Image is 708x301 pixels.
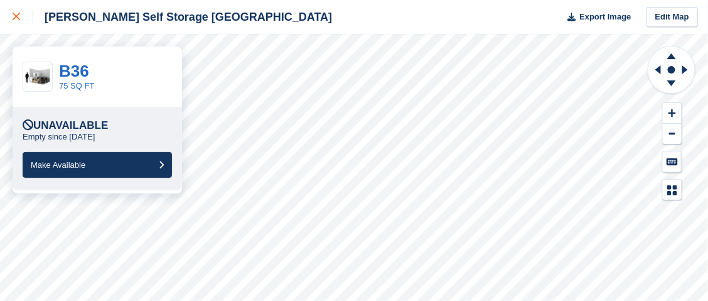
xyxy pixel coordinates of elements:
a: 75 SQ FT [59,81,94,90]
span: Make Available [31,160,85,170]
img: 75-sqft-unit.jpg [23,66,52,88]
button: Export Image [560,7,631,28]
button: Map Legend [663,180,682,200]
a: B36 [59,62,89,80]
button: Keyboard Shortcuts [663,151,682,172]
button: Zoom Out [663,124,682,145]
span: Export Image [579,11,631,23]
button: Zoom In [663,103,682,124]
div: [PERSON_NAME] Self Storage [GEOGRAPHIC_DATA] [33,9,332,25]
div: Unavailable [23,119,108,132]
a: Edit Map [646,7,698,28]
button: Make Available [23,152,172,178]
p: Empty since [DATE] [23,132,95,142]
